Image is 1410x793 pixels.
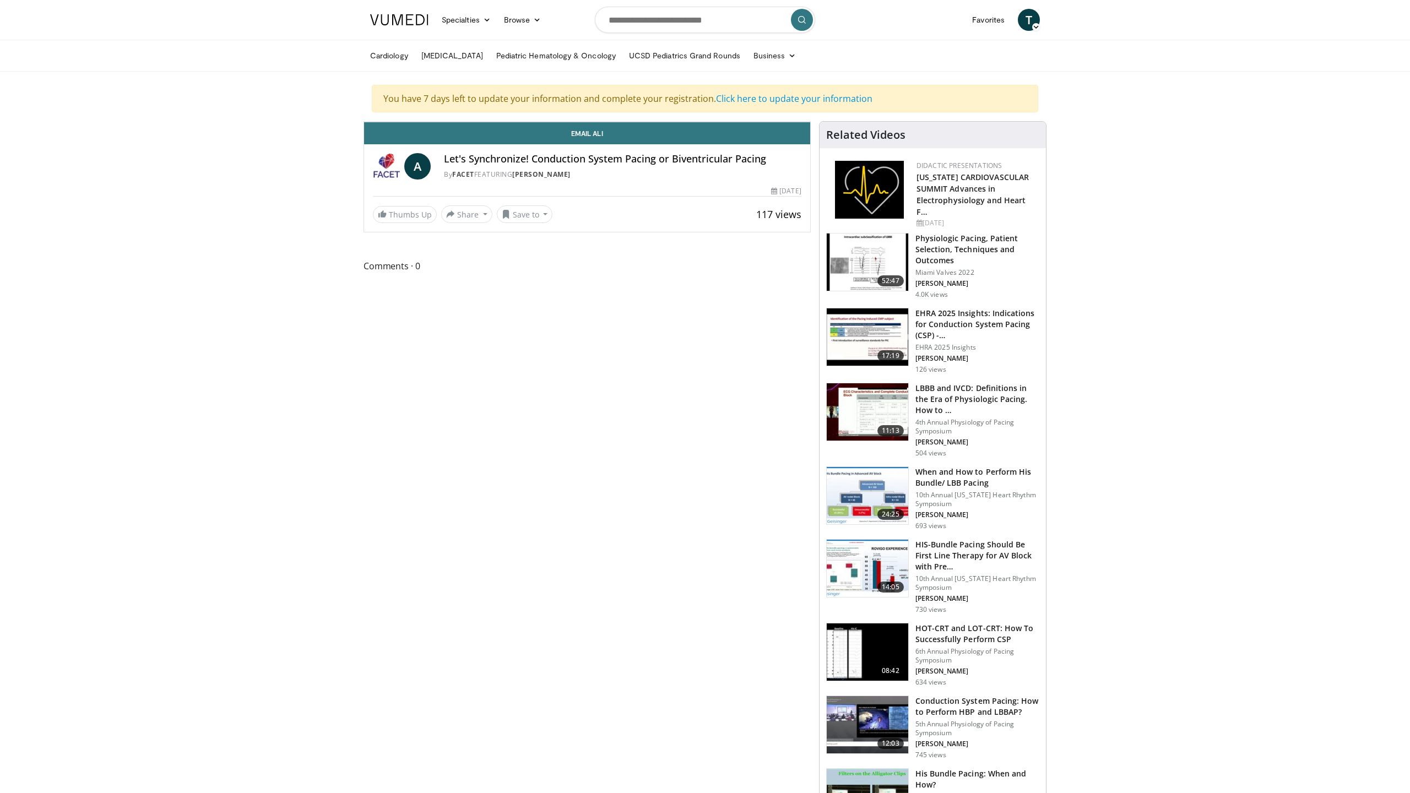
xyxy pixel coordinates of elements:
[916,218,1037,228] div: [DATE]
[435,9,497,31] a: Specialties
[373,206,437,223] a: Thumbs Up
[373,153,400,180] img: FACET
[915,418,1039,436] p: 4th Annual Physiology of Pacing Symposium
[915,522,946,530] p: 693 views
[497,205,553,223] button: Save to
[364,259,811,273] span: Comments 0
[512,170,571,179] a: [PERSON_NAME]
[826,623,1039,687] a: 08:42 HOT-CRT and LOT-CRT: How To Successfully Perform CSP 6th Annual Physiology of Pacing Sympos...
[364,45,415,67] a: Cardiology
[915,510,1039,519] p: [PERSON_NAME]
[915,594,1039,603] p: [PERSON_NAME]
[444,170,801,180] div: By FEATURING
[915,449,946,458] p: 504 views
[827,467,908,524] img: 26f76bec-f21f-4033-a509-d318a599fea9.150x105_q85_crop-smart_upscale.jpg
[877,738,904,749] span: 12:03
[916,172,1029,217] a: [US_STATE] CARDIOVASCULAR SUMMIT Advances in Electrophysiology and Heart F…
[756,208,801,221] span: 117 views
[747,45,803,67] a: Business
[827,233,908,291] img: afb51a12-79cb-48e6-a9ec-10161d1361b5.150x105_q85_crop-smart_upscale.jpg
[826,128,905,142] h4: Related Videos
[622,45,747,67] a: UCSD Pediatrics Grand Rounds
[915,383,1039,416] h3: LBBB and IVCD: Definitions in the Era of Physiologic Pacing. How to …
[915,466,1039,488] h3: When and How to Perform His Bundle/ LBB Pacing
[877,275,904,286] span: 52:47
[826,383,1039,458] a: 11:13 LBBB and IVCD: Definitions in the Era of Physiologic Pacing. How to … 4th Annual Physiology...
[444,153,801,165] h4: Let's Synchronize! Conduction System Pacing or Biventricular Pacing
[364,122,810,144] a: Email Ali
[370,14,429,25] img: VuMedi Logo
[915,343,1039,352] p: EHRA 2025 Insights
[916,161,1037,171] div: Didactic Presentations
[1018,9,1040,31] a: T
[827,623,908,681] img: ebd6ca80-50a3-4d16-947a-5cdecd284dca.150x105_q85_crop-smart_upscale.jpg
[877,582,904,593] span: 14:05
[877,665,904,676] span: 08:42
[915,678,946,687] p: 634 views
[827,383,908,441] img: 62bf89af-a4c3-4b3c-90b3-0af38275aae3.150x105_q85_crop-smart_upscale.jpg
[915,438,1039,447] p: [PERSON_NAME]
[915,647,1039,665] p: 6th Annual Physiology of Pacing Symposium
[915,605,946,614] p: 730 views
[490,45,622,67] a: Pediatric Hematology & Oncology
[915,539,1039,572] h3: HIS-Bundle Pacing Should Be First Line Therapy for AV Block with Pre…
[826,308,1039,374] a: 17:19 EHRA 2025 Insights: Indications for Conduction System Pacing (CSP) -… EHRA 2025 Insights [P...
[915,574,1039,592] p: 10th Annual [US_STATE] Heart Rhythm Symposium
[415,45,490,67] a: [MEDICAL_DATA]
[827,696,908,753] img: bd63dc93-1b99-46b6-9a15-36c1a69373f3.150x105_q85_crop-smart_upscale.jpg
[441,205,492,223] button: Share
[826,539,1039,614] a: 14:05 HIS-Bundle Pacing Should Be First Line Therapy for AV Block with Pre… 10th Annual [US_STATE...
[827,308,908,366] img: 1190cdae-34f8-4da3-8a3e-0c6a588fe0e0.150x105_q85_crop-smart_upscale.jpg
[877,509,904,520] span: 24:25
[915,740,1039,748] p: [PERSON_NAME]
[915,720,1039,737] p: 5th Annual Physiology of Pacing Symposium
[966,9,1011,31] a: Favorites
[915,768,1039,790] h3: His Bundle Pacing: When and How?
[595,7,815,33] input: Search topics, interventions
[915,667,1039,676] p: [PERSON_NAME]
[826,696,1039,759] a: 12:03 Conduction System Pacing: How to Perform HBP and LBBAP? 5th Annual Physiology of Pacing Sym...
[915,491,1039,508] p: 10th Annual [US_STATE] Heart Rhythm Symposium
[915,696,1039,718] h3: Conduction System Pacing: How to Perform HBP and LBBAP?
[404,153,431,180] a: A
[497,9,548,31] a: Browse
[915,290,948,299] p: 4.0K views
[915,268,1039,277] p: Miami Valves 2022
[372,85,1038,112] div: You have 7 days left to update your information and complete your registration.
[827,540,908,597] img: 6e00c706-d2f4-412f-bb74-281dc1f444ac.150x105_q85_crop-smart_upscale.jpg
[826,233,1039,299] a: 52:47 Physiologic Pacing, Patient Selection, Techniques and Outcomes Miami Valves 2022 [PERSON_NA...
[835,161,904,219] img: 1860aa7a-ba06-47e3-81a4-3dc728c2b4cf.png.150x105_q85_autocrop_double_scale_upscale_version-0.2.png
[915,308,1039,341] h3: EHRA 2025 Insights: Indications for Conduction System Pacing (CSP) -…
[915,623,1039,645] h3: HOT-CRT and LOT-CRT: How To Successfully Perform CSP
[915,354,1039,363] p: [PERSON_NAME]
[915,365,946,374] p: 126 views
[771,186,801,196] div: [DATE]
[877,350,904,361] span: 17:19
[452,170,474,179] a: FACET
[826,466,1039,530] a: 24:25 When and How to Perform His Bundle/ LBB Pacing 10th Annual [US_STATE] Heart Rhythm Symposiu...
[915,751,946,759] p: 745 views
[877,425,904,436] span: 11:13
[915,279,1039,288] p: [PERSON_NAME]
[716,93,872,105] a: Click here to update your information
[915,233,1039,266] h3: Physiologic Pacing, Patient Selection, Techniques and Outcomes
